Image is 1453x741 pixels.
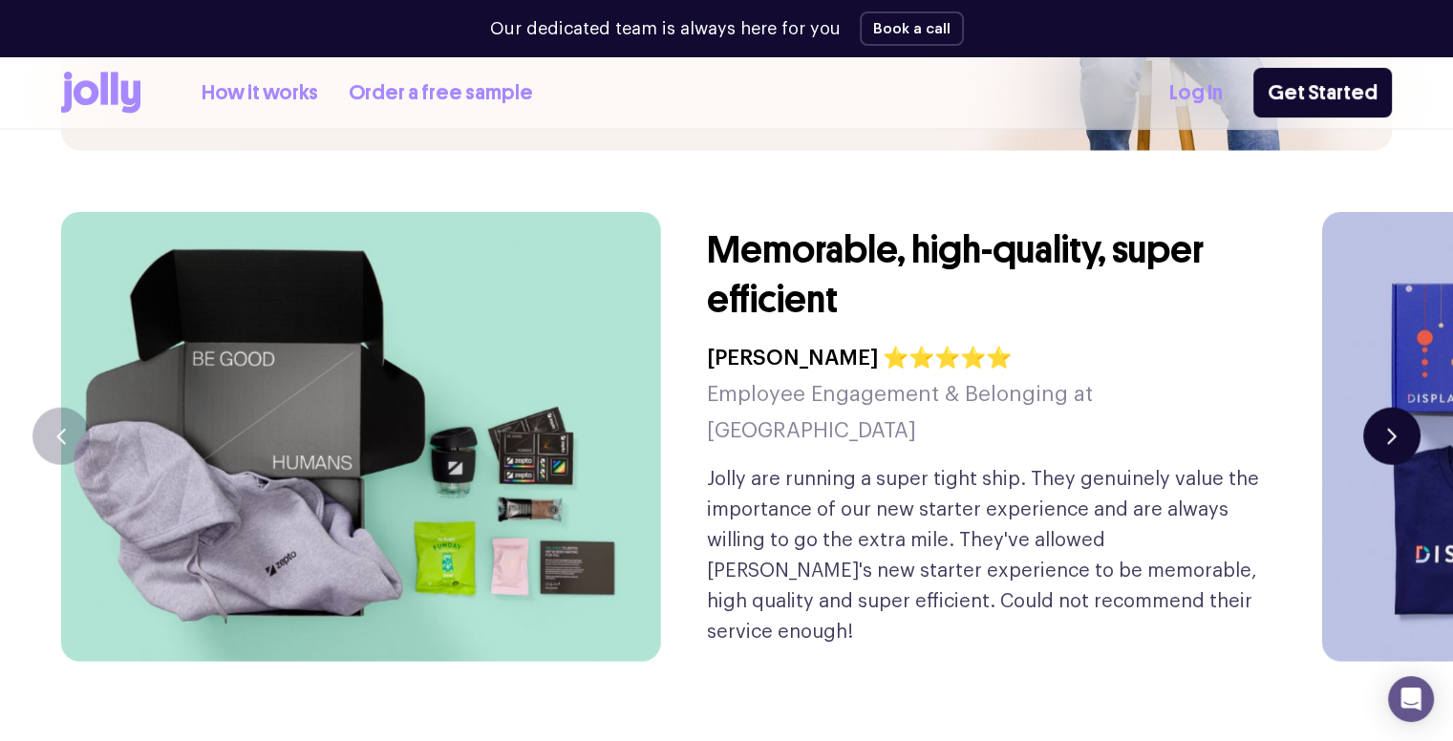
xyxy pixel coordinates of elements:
p: Jolly are running a super tight ship. They genuinely value the importance of our new starter expe... [707,464,1261,647]
h4: [PERSON_NAME] ⭐⭐⭐⭐⭐ [707,340,1261,376]
a: Order a free sample [349,77,533,109]
h3: Memorable, high-quality, super efficient [707,225,1261,325]
button: Book a call [860,11,964,46]
a: How it works [202,77,318,109]
h5: Employee Engagement & Belonging at [GEOGRAPHIC_DATA] [707,376,1261,449]
a: Get Started [1253,68,1392,117]
div: Open Intercom Messenger [1388,676,1434,722]
a: Log In [1169,77,1223,109]
p: Our dedicated team is always here for you [490,16,841,42]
